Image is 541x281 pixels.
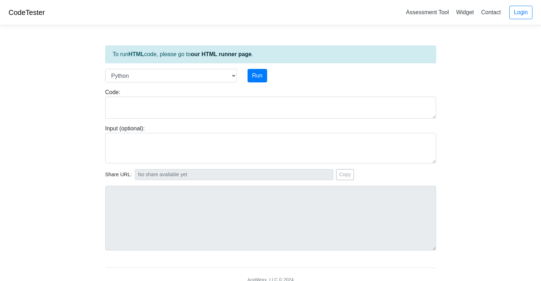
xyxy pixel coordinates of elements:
[128,51,144,57] strong: HTML
[9,9,45,16] a: CodeTester
[105,171,132,179] span: Share URL:
[478,6,504,18] a: Contact
[191,51,251,57] a: our HTML runner page
[453,6,477,18] a: Widget
[105,45,436,63] div: To run code, please go to .
[248,69,267,82] button: Run
[100,88,441,119] div: Code:
[336,169,354,180] button: Copy
[100,124,441,163] div: Input (optional):
[509,6,532,19] a: Login
[135,169,333,180] input: No share available yet
[403,6,452,18] a: Assessment Tool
